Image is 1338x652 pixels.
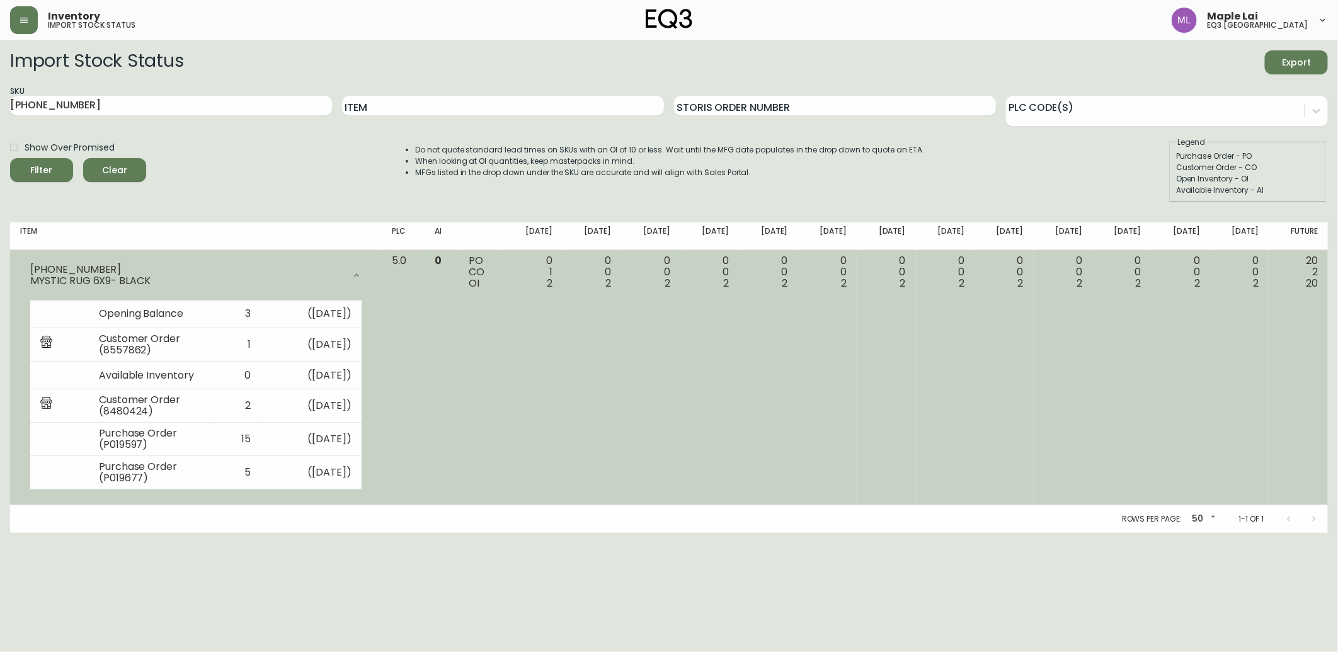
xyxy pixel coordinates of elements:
[985,255,1023,289] div: 0 0
[415,167,924,178] li: MFGs listed in the drop down under the SKU are accurate and will align with Sales Portal.
[425,222,459,250] th: AI
[1176,185,1320,196] div: Available Inventory - AI
[1044,255,1082,289] div: 0 0
[1176,173,1320,185] div: Open Inventory - OI
[959,276,964,290] span: 2
[573,255,611,289] div: 0 0
[415,156,924,167] li: When looking at OI quantities, keep masterpacks in mind.
[1275,55,1318,71] span: Export
[48,11,100,21] span: Inventory
[1092,222,1151,250] th: [DATE]
[93,163,136,178] span: Clear
[20,255,372,295] div: [PHONE_NUMBER]MYSTIC RUG 6X9- BLACK
[1210,222,1269,250] th: [DATE]
[215,423,261,456] td: 15
[563,222,621,250] th: [DATE]
[1172,8,1197,33] img: 61e28cffcf8cc9f4e300d877dd684943
[808,255,847,289] div: 0 0
[469,255,493,289] div: PO CO
[1102,255,1141,289] div: 0 0
[631,255,670,289] div: 0 0
[469,276,479,290] span: OI
[83,158,146,182] button: Clear
[605,276,611,290] span: 2
[513,255,552,289] div: 0 1
[415,144,924,156] li: Do not quote standard lead times on SKUs with an OI of 10 or less. Wait until the MFG date popula...
[261,328,362,362] td: ( [DATE] )
[1077,276,1082,290] span: 2
[1194,276,1200,290] span: 2
[215,300,261,328] td: 3
[739,222,798,250] th: [DATE]
[89,456,215,489] td: Purchase Order (P019677)
[1279,255,1318,289] div: 20 2
[215,362,261,389] td: 0
[1152,222,1210,250] th: [DATE]
[1162,255,1200,289] div: 0 0
[48,21,135,29] h5: import stock status
[926,255,964,289] div: 0 0
[646,9,692,29] img: logo
[31,163,53,178] div: Filter
[723,276,729,290] span: 2
[435,253,442,268] span: 0
[1207,11,1258,21] span: Maple Lai
[10,222,382,250] th: Item
[1187,509,1218,530] div: 50
[40,336,52,351] img: retail_report.svg
[89,328,215,362] td: Customer Order (8557862)
[621,222,680,250] th: [DATE]
[10,50,183,74] h2: Import Stock Status
[1136,276,1141,290] span: 2
[503,222,562,250] th: [DATE]
[30,275,344,287] div: MYSTIC RUG 6X9- BLACK
[1220,255,1259,289] div: 0 0
[749,255,787,289] div: 0 0
[1176,151,1320,162] div: Purchase Order - PO
[900,276,906,290] span: 2
[382,250,425,506] td: 5.0
[40,397,52,412] img: retail_report.svg
[975,222,1033,250] th: [DATE]
[1253,276,1259,290] span: 2
[89,423,215,456] td: Purchase Order (P019597)
[665,276,670,290] span: 2
[261,423,362,456] td: ( [DATE] )
[215,456,261,489] td: 5
[1122,513,1182,525] p: Rows per page:
[215,389,261,423] td: 2
[89,362,215,389] td: Available Inventory
[261,389,362,423] td: ( [DATE] )
[1034,222,1092,250] th: [DATE]
[382,222,425,250] th: PLC
[857,222,915,250] th: [DATE]
[1176,137,1207,148] legend: Legend
[215,328,261,362] td: 1
[841,276,847,290] span: 2
[261,456,362,489] td: ( [DATE] )
[916,222,975,250] th: [DATE]
[89,389,215,423] td: Customer Order (8480424)
[867,255,905,289] div: 0 0
[10,158,73,182] button: Filter
[547,276,552,290] span: 2
[1269,222,1328,250] th: Future
[261,362,362,389] td: ( [DATE] )
[1207,21,1308,29] h5: eq3 [GEOGRAPHIC_DATA]
[1238,513,1264,525] p: 1-1 of 1
[798,222,857,250] th: [DATE]
[1018,276,1024,290] span: 2
[782,276,788,290] span: 2
[680,222,739,250] th: [DATE]
[1265,50,1328,74] button: Export
[690,255,729,289] div: 0 0
[1176,162,1320,173] div: Customer Order - CO
[30,264,344,275] div: [PHONE_NUMBER]
[1306,276,1318,290] span: 20
[25,141,115,154] span: Show Over Promised
[89,300,215,328] td: Opening Balance
[261,300,362,328] td: ( [DATE] )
